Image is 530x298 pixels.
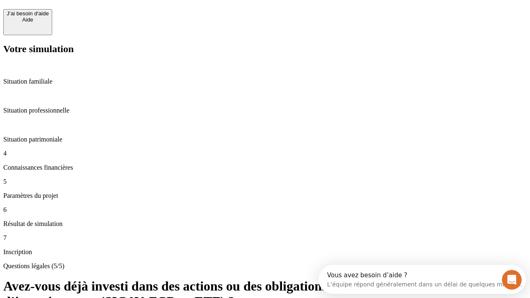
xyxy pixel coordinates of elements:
[3,43,527,55] h2: Votre simulation
[3,107,527,114] p: Situation professionnelle
[3,3,228,26] div: Ouvrir le Messenger Intercom
[9,7,204,14] div: Vous avez besoin d’aide ?
[3,234,527,242] p: 7
[3,248,527,256] p: Inscription
[7,10,49,17] div: J’ai besoin d'aide
[3,9,52,35] button: J’ai besoin d'aideAide
[3,136,527,143] p: Situation patrimoniale
[3,192,527,199] p: Paramètres du projet
[7,17,49,23] div: Aide
[3,220,527,228] p: Résultat de simulation
[3,178,527,185] p: 5
[502,270,522,290] iframe: Intercom live chat
[3,206,527,214] p: 6
[3,164,527,171] p: Connaissances financières
[3,262,527,270] p: Questions légales (5/5)
[9,14,204,22] div: L’équipe répond généralement dans un délai de quelques minutes.
[3,78,527,85] p: Situation familiale
[3,150,527,157] p: 4
[318,265,526,294] iframe: Intercom live chat discovery launcher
